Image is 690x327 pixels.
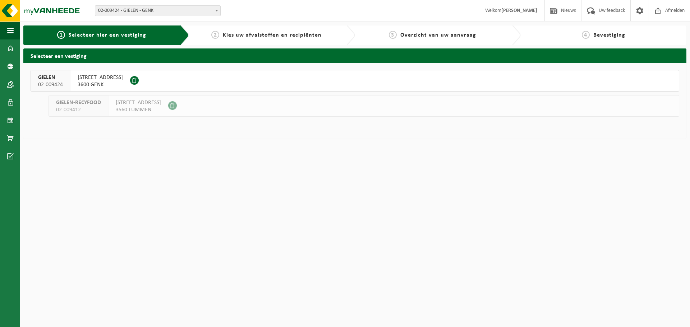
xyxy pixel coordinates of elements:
[23,48,686,62] h2: Selecteer een vestiging
[78,74,123,81] span: [STREET_ADDRESS]
[56,99,101,106] span: GIELEN-RECYFOOD
[116,106,161,113] span: 3560 LUMMEN
[78,81,123,88] span: 3600 GENK
[4,311,120,327] iframe: chat widget
[593,32,625,38] span: Bevestiging
[69,32,146,38] span: Selecteer hier een vestiging
[116,99,161,106] span: [STREET_ADDRESS]
[223,32,322,38] span: Kies uw afvalstoffen en recipiënten
[95,6,220,16] span: 02-009424 - GIELEN - GENK
[211,31,219,39] span: 2
[95,5,221,16] span: 02-009424 - GIELEN - GENK
[38,74,63,81] span: GIELEN
[38,81,63,88] span: 02-009424
[389,31,397,39] span: 3
[57,31,65,39] span: 1
[56,106,101,113] span: 02-009412
[400,32,476,38] span: Overzicht van uw aanvraag
[582,31,590,39] span: 4
[31,70,679,92] button: GIELEN 02-009424 [STREET_ADDRESS]3600 GENK
[501,8,537,13] strong: [PERSON_NAME]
